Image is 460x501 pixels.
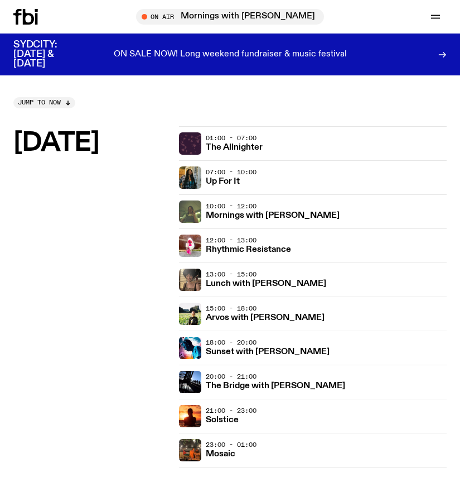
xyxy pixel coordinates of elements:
[206,382,345,390] h3: The Bridge with [PERSON_NAME]
[136,9,324,25] button: On AirMornings with [PERSON_NAME]
[206,314,325,322] h3: Arvos with [PERSON_NAME]
[206,304,256,313] span: 15:00 - 18:00
[206,280,326,288] h3: Lunch with [PERSON_NAME]
[206,141,263,152] a: The Allnighter
[206,338,256,347] span: 18:00 - 20:00
[206,144,263,152] h3: The Allnighter
[206,236,256,245] span: 12:00 - 13:00
[13,97,75,108] button: Jump to now
[206,133,256,142] span: 01:00 - 07:00
[206,380,345,390] a: The Bridge with [PERSON_NAME]
[206,209,340,220] a: Mornings with [PERSON_NAME]
[179,439,201,461] img: Tommy and Jono Playing at a fundraiser for Palestine
[179,303,201,325] img: Bri is smiling and wearing a black t-shirt. She is standing in front of a lush, green field. Ther...
[179,371,201,393] img: People climb Sydney's Harbour Bridge
[179,235,201,257] img: Attu crouches on gravel in front of a brown wall. They are wearing a white fur coat with a hood, ...
[206,278,326,288] a: Lunch with [PERSON_NAME]
[179,337,201,359] img: Simon Caldwell stands side on, looking downwards. He has headphones on. Behind him is a brightly ...
[13,40,85,69] h3: SYDCITY: [DATE] & [DATE]
[206,202,256,211] span: 10:00 - 12:00
[179,201,201,223] img: Jim Kretschmer in a really cute outfit with cute braids, standing on a train holding up a peace s...
[18,99,61,106] span: Jump to now
[206,448,235,459] a: Mosaic
[206,416,239,424] h3: Solstice
[206,178,240,186] h3: Up For It
[206,270,256,279] span: 13:00 - 15:00
[206,175,240,186] a: Up For It
[13,131,170,156] h2: [DATE]
[179,405,201,427] img: A girl standing in the ocean as waist level, staring into the rise of the sun.
[206,212,340,220] h3: Mornings with [PERSON_NAME]
[206,246,291,254] h3: Rhythmic Resistance
[206,348,330,356] h3: Sunset with [PERSON_NAME]
[114,50,347,60] p: ON SALE NOW! Long weekend fundraiser & music festival
[206,406,256,415] span: 21:00 - 23:00
[206,440,256,449] span: 23:00 - 01:00
[206,312,325,322] a: Arvos with [PERSON_NAME]
[206,346,330,356] a: Sunset with [PERSON_NAME]
[206,414,239,424] a: Solstice
[206,372,256,381] span: 20:00 - 21:00
[206,244,291,254] a: Rhythmic Resistance
[179,166,201,189] img: Ify - a Brown Skin girl with black braided twists, looking up to the side with her tongue stickin...
[206,450,235,459] h3: Mosaic
[206,168,256,176] span: 07:00 - 10:00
